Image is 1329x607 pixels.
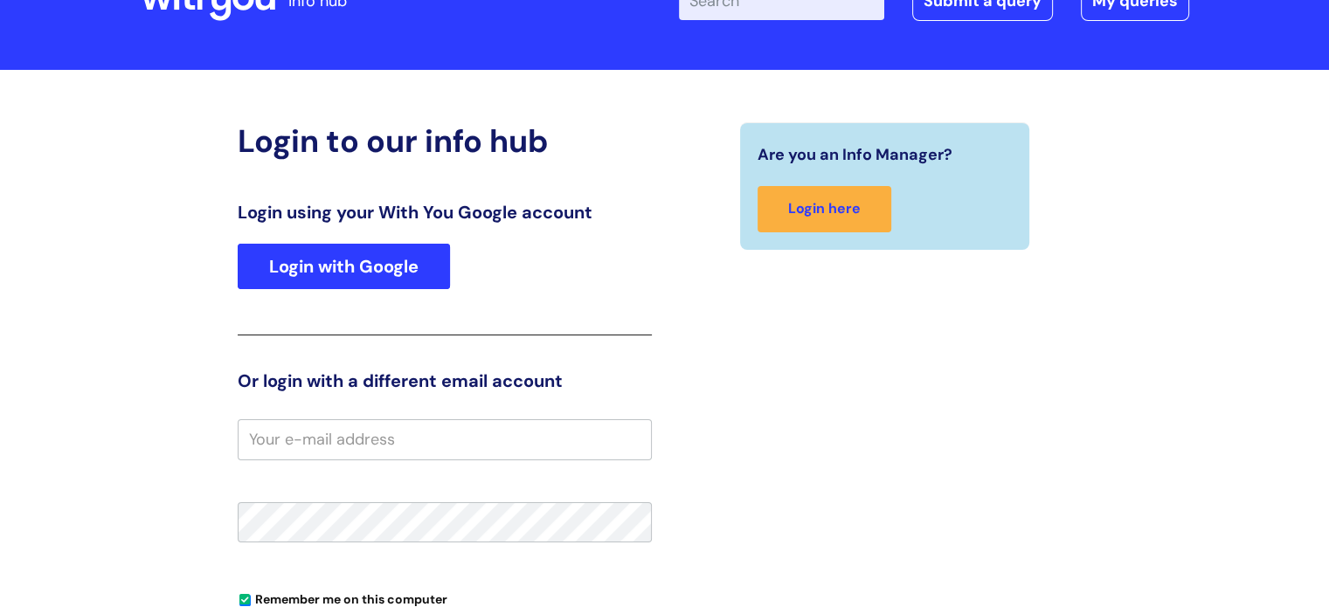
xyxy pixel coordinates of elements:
[758,141,952,169] span: Are you an Info Manager?
[238,122,652,160] h2: Login to our info hub
[238,202,652,223] h3: Login using your With You Google account
[238,588,447,607] label: Remember me on this computer
[238,419,652,459] input: Your e-mail address
[238,370,652,391] h3: Or login with a different email account
[758,186,891,232] a: Login here
[239,595,251,606] input: Remember me on this computer
[238,244,450,289] a: Login with Google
